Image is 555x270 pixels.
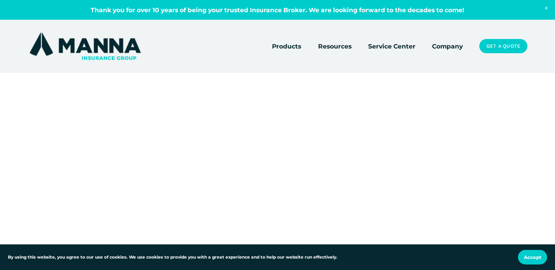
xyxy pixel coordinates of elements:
[272,41,301,51] span: Products
[368,41,415,52] a: Service Center
[8,254,337,261] p: By using this website, you agree to our use of cookies. We use cookies to provide you with a grea...
[318,41,352,51] span: Resources
[524,254,541,260] span: Accept
[479,39,527,53] a: Get a Quote
[28,31,142,61] img: Manna Insurance Group
[518,250,547,264] button: Accept
[432,41,463,52] a: Company
[318,41,352,52] a: folder dropdown
[272,41,301,52] a: folder dropdown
